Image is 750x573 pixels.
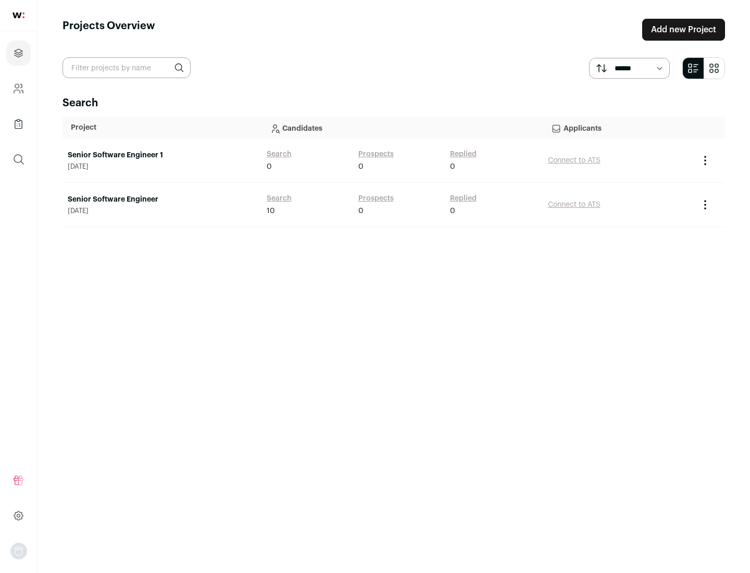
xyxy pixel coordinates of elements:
[10,543,27,559] img: nopic.png
[548,201,601,208] a: Connect to ATS
[63,96,725,110] h2: Search
[68,163,256,171] span: [DATE]
[68,150,256,160] a: Senior Software Engineer 1
[71,122,253,133] p: Project
[12,13,24,18] img: wellfound-shorthand-0d5821cbd27db2630d0214b213865d53afaa358527fdda9d0ea32b1df1b89c2c.svg
[68,207,256,215] span: [DATE]
[6,76,31,101] a: Company and ATS Settings
[548,157,601,164] a: Connect to ATS
[267,149,292,159] a: Search
[358,193,394,204] a: Prospects
[267,193,292,204] a: Search
[68,194,256,205] a: Senior Software Engineer
[450,149,477,159] a: Replied
[642,19,725,41] a: Add new Project
[6,111,31,136] a: Company Lists
[270,117,534,138] p: Candidates
[63,19,155,41] h1: Projects Overview
[267,161,272,172] span: 0
[6,41,31,66] a: Projects
[358,149,394,159] a: Prospects
[267,206,275,216] span: 10
[699,198,711,211] button: Project Actions
[551,117,685,138] p: Applicants
[358,161,364,172] span: 0
[63,57,191,78] input: Filter projects by name
[450,193,477,204] a: Replied
[699,154,711,167] button: Project Actions
[450,161,455,172] span: 0
[358,206,364,216] span: 0
[450,206,455,216] span: 0
[10,543,27,559] button: Open dropdown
